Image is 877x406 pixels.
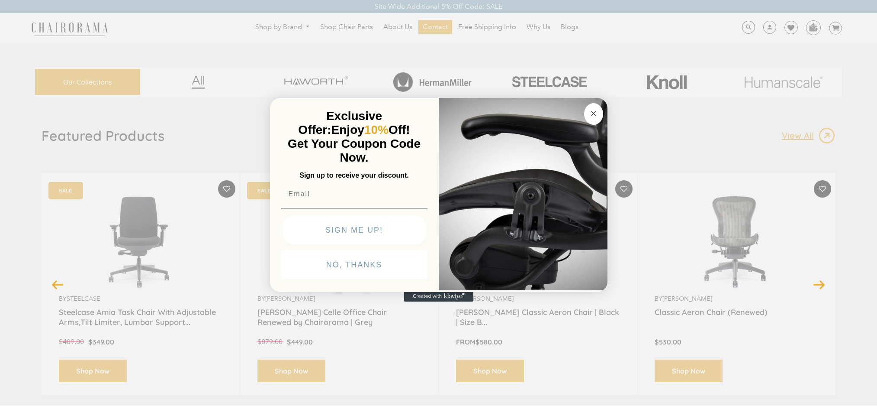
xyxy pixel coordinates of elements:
[288,137,421,164] span: Get Your Coupon Code Now.
[298,109,382,136] span: Exclusive Offer:
[584,103,603,125] button: Close dialog
[283,216,426,244] button: SIGN ME UP!
[50,277,65,292] button: Previous
[832,350,873,391] iframe: Tidio Chat
[439,96,607,290] img: 92d77583-a095-41f6-84e7-858462e0427a.jpeg
[812,277,827,292] button: Next
[281,250,427,279] button: NO, THANKS
[299,172,408,179] span: Sign up to receive your discount.
[281,185,427,203] input: Email
[404,291,473,302] a: Created with Klaviyo - opens in a new tab
[364,123,389,136] span: 10%
[331,123,410,136] span: Enjoy Off!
